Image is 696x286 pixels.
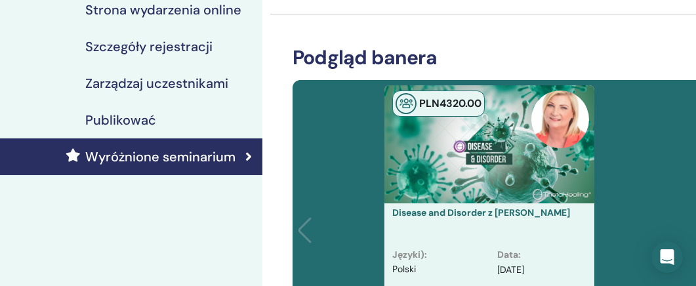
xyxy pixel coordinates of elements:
[85,2,241,18] h4: Strona wydarzenia online
[497,263,524,277] p: [DATE]
[531,91,589,148] img: default.jpg
[497,248,521,262] p: Data :
[419,96,481,110] span: PLN 4320 .00
[392,248,427,262] p: Języki) :
[396,93,417,114] img: In-Person Seminar
[651,241,683,273] div: Open Intercom Messenger
[85,112,156,128] h4: Publikować
[85,39,213,54] h4: Szczegóły rejestracji
[392,207,570,218] a: Disease and Disorder z [PERSON_NAME]
[85,149,235,165] h4: Wyróżnione seminarium
[85,75,228,91] h4: Zarządzaj uczestnikami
